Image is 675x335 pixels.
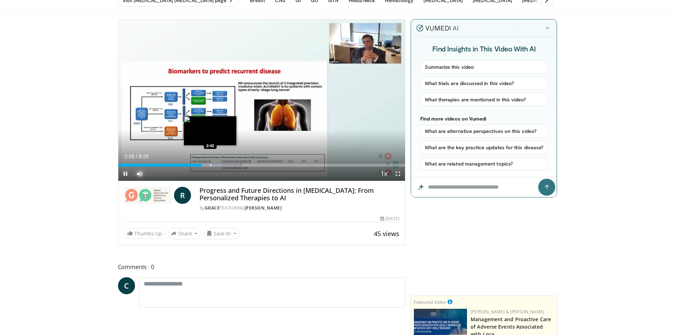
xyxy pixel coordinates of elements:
button: Fullscreen [391,167,405,181]
button: What are related management topics? [420,157,548,171]
button: What therapies are mentioned in this video? [420,93,548,106]
button: Save to [203,228,240,239]
input: Question for the AI [411,177,557,197]
img: image.jpeg [184,116,237,146]
div: By FEATURING [199,205,399,211]
button: Playback Rate [377,167,391,181]
a: Thumbs Up [124,228,165,239]
h4: Find Insights in This Video With AI [420,44,548,53]
button: Summarize this video [420,60,548,74]
span: 45 views [374,229,399,238]
p: Find more videos on Vumedi [420,116,548,122]
a: R [174,187,191,204]
button: What are alternative perspectives on this video? [420,124,548,138]
button: What trials are discussed in this video? [420,77,548,90]
img: GRACE [124,187,171,204]
div: Progress Bar [118,164,405,167]
button: What are the key practice updates for this disease? [420,141,548,154]
iframe: Advertisement [431,203,537,291]
button: Mute [133,167,147,181]
span: Comments 0 [118,262,406,272]
a: GRACE [205,205,220,211]
button: Pause [118,167,133,181]
h4: Progress and Future Directions in [MEDICAL_DATA]: From Personalized Therapies to AI [199,187,399,202]
a: [PERSON_NAME] [244,205,282,211]
span: 8:25 [139,153,148,159]
a: C [118,277,135,294]
span: 2:26 [125,153,134,159]
img: vumedi-ai-logo.v2.svg [416,24,458,32]
a: [PERSON_NAME] & [PERSON_NAME] [471,309,544,315]
span: / [136,153,137,159]
video-js: Video Player [118,19,405,181]
button: Share [168,228,201,239]
div: [DATE] [380,216,399,222]
small: Featured Video [414,299,446,305]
